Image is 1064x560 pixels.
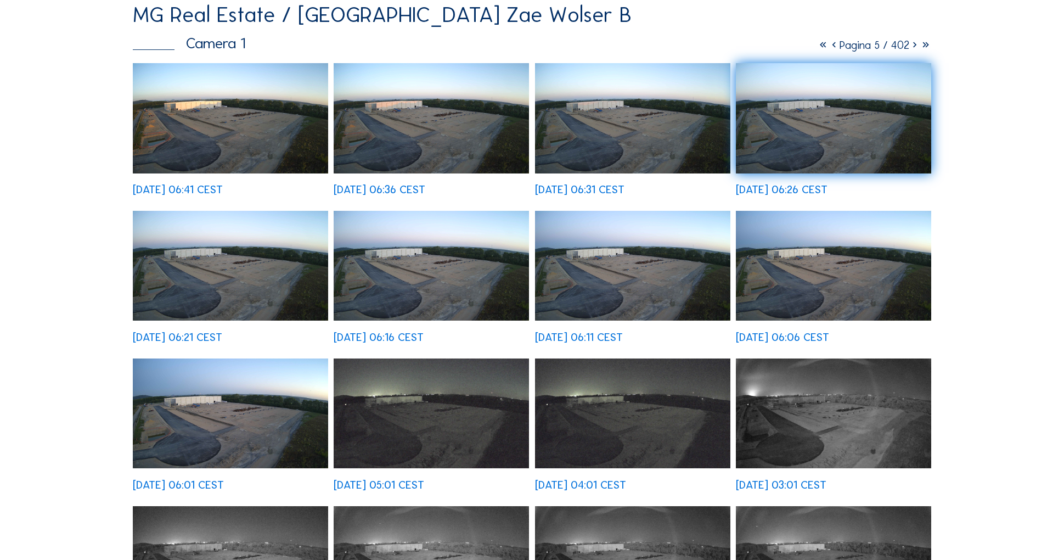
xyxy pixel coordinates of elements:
[535,332,623,343] div: [DATE] 06:11 CEST
[133,480,224,491] div: [DATE] 06:01 CEST
[535,63,730,173] img: image_52482601
[133,211,328,321] img: image_52482310
[535,184,624,195] div: [DATE] 06:31 CEST
[133,63,328,173] img: image_52482868
[736,184,827,195] div: [DATE] 06:26 CEST
[535,480,626,491] div: [DATE] 04:01 CEST
[334,480,424,491] div: [DATE] 05:01 CEST
[133,184,223,195] div: [DATE] 06:41 CEST
[133,36,246,51] div: Camera 1
[736,63,931,173] img: image_52482448
[736,480,826,491] div: [DATE] 03:01 CEST
[334,63,529,173] img: image_52482733
[133,359,328,468] img: image_52481767
[840,38,909,52] span: Pagina 5 / 402
[736,332,829,343] div: [DATE] 06:06 CEST
[736,359,931,468] img: image_52480524
[736,211,931,321] img: image_52481908
[133,4,632,26] div: MG Real Estate / [GEOGRAPHIC_DATA] Zae Wolser B
[334,184,425,195] div: [DATE] 06:36 CEST
[334,359,529,468] img: image_52481329
[133,332,222,343] div: [DATE] 06:21 CEST
[334,332,424,343] div: [DATE] 06:16 CEST
[535,359,730,468] img: image_52480884
[535,211,730,321] img: image_52482037
[334,211,529,321] img: image_52482177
